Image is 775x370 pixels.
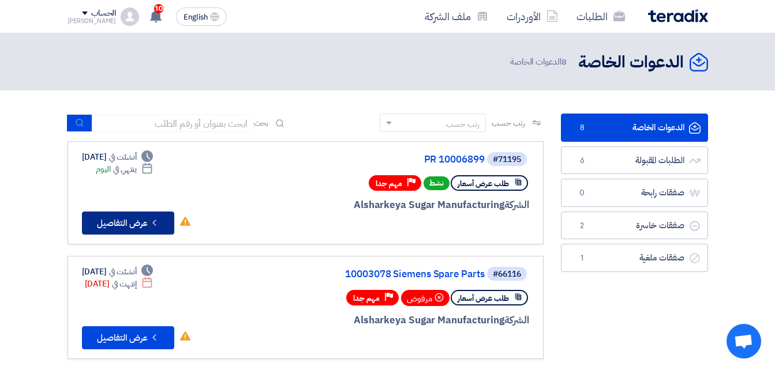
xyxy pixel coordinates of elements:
[184,13,208,21] span: English
[82,326,174,349] button: عرض التفاصيل
[82,212,174,235] button: عرض التفاصيل
[96,163,153,175] div: اليوم
[561,114,708,142] a: الدعوات الخاصة8
[252,313,529,328] div: Alsharkeya Sugar Manufacturing
[510,55,569,69] span: الدعوات الخاصة
[458,293,509,304] span: طلب عرض أسعار
[575,155,589,167] span: 6
[401,290,450,306] div: مرفوض
[254,269,485,280] a: 10003078 Siemens Spare Parts
[109,266,137,278] span: أنشئت في
[561,212,708,240] a: صفقات خاسرة2
[113,163,137,175] span: ينتهي في
[121,7,139,26] img: profile_test.png
[109,151,137,163] span: أنشئت في
[578,51,684,74] h2: الدعوات الخاصة
[458,178,509,189] span: طلب عرض أسعار
[504,198,529,212] span: الشركة
[561,179,708,207] a: صفقات رابحة0
[112,278,137,290] span: إنتهت في
[504,313,529,327] span: الشركة
[561,244,708,272] a: صفقات ملغية1
[85,278,153,290] div: [DATE]
[575,252,589,264] span: 1
[68,18,117,24] div: [PERSON_NAME]
[575,187,589,199] span: 0
[492,117,525,129] span: رتب حسب
[567,3,634,30] a: الطلبات
[82,151,153,163] div: [DATE]
[353,293,380,304] span: مهم جدا
[727,324,761,358] a: Open chat
[91,9,116,18] div: الحساب
[575,220,589,232] span: 2
[561,146,708,175] a: الطلبات المقبولة6
[376,178,402,189] span: مهم جدا
[424,176,450,190] span: نشط
[446,118,480,130] div: رتب حسب
[575,122,589,134] span: 8
[254,154,485,165] a: PR 10006899
[176,7,227,26] button: English
[493,270,521,278] div: #66116
[415,3,497,30] a: ملف الشركة
[648,9,708,22] img: Teradix logo
[254,117,269,129] span: بحث
[561,55,567,68] span: 8
[497,3,567,30] a: الأوردرات
[154,4,163,13] span: 10
[92,115,254,132] input: ابحث بعنوان أو رقم الطلب
[493,156,521,164] div: #71195
[82,266,153,278] div: [DATE]
[252,198,529,213] div: Alsharkeya Sugar Manufacturing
